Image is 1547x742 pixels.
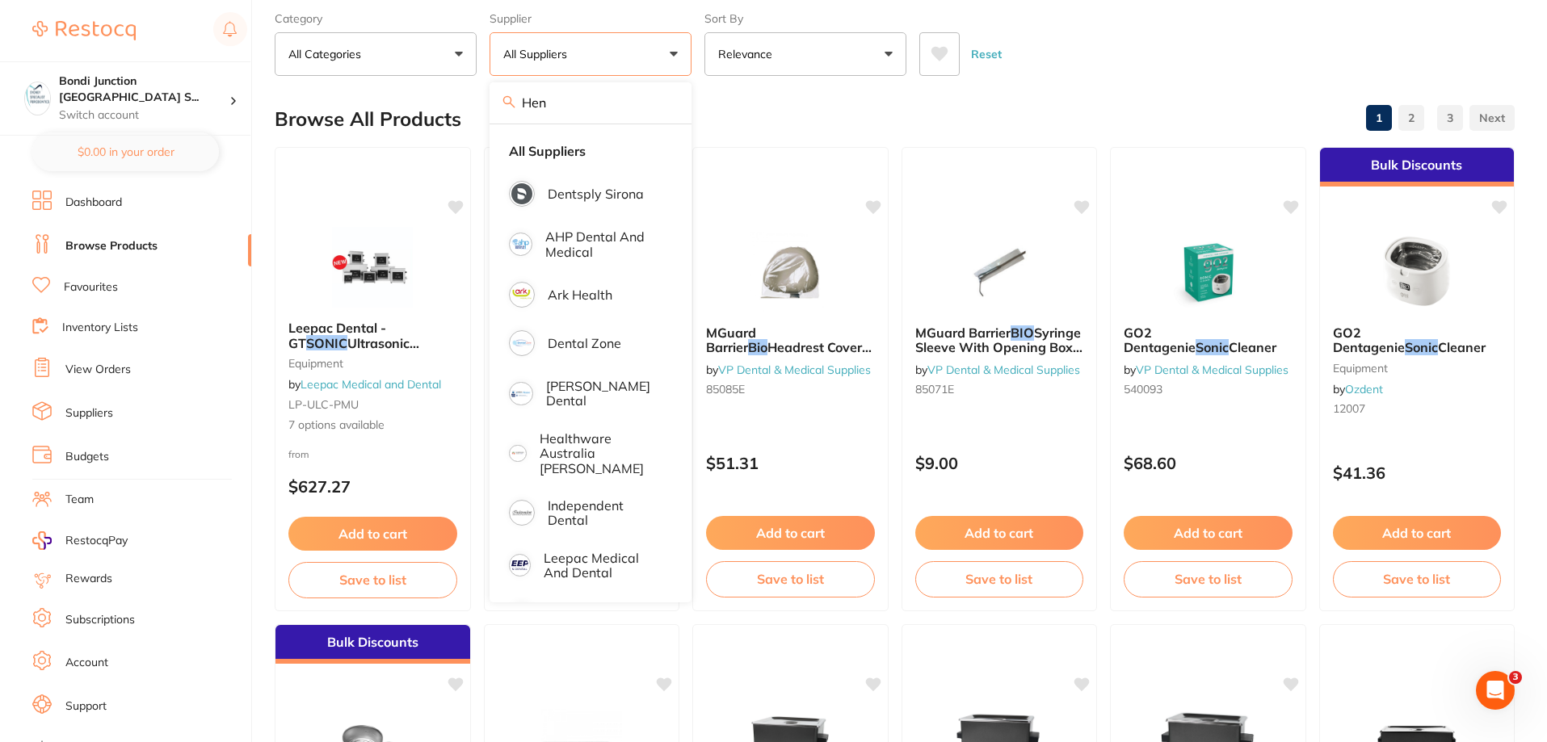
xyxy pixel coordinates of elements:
p: $9.00 [915,454,1084,472]
p: Leepac Medical and Dental [544,551,662,581]
span: RestocqPay [65,533,128,549]
input: Search supplier [490,82,692,123]
img: Dentsply Sirona [511,183,532,204]
img: MGuard Barrier BIO Syringe Sleeve With Opening Box Of 500 [947,232,1052,312]
button: Save to list [1333,561,1502,597]
p: [PERSON_NAME] Dental [546,379,662,409]
span: 7 options available [288,417,457,434]
b: GO2 Dentagenie Sonic Cleaner [1124,325,1293,355]
em: Sonic [1405,339,1438,355]
em: Bio [748,339,767,355]
span: from [288,448,309,460]
span: 85071E [915,382,954,396]
button: Add to cart [1333,516,1502,550]
a: Rewards [65,571,112,587]
a: Subscriptions [65,612,135,628]
a: 1 [1366,102,1392,134]
p: $51.31 [706,454,875,472]
img: GO2 Dentagenie Sonic Cleaner [1364,232,1469,312]
a: RestocqPay [32,531,128,550]
label: Supplier [490,11,692,26]
b: MGuard Barrier BIO Syringe Sleeve With Opening Box Of 500 [915,325,1084,355]
img: Independent Dental [511,502,532,523]
span: MGuard Barrier [915,325,1011,341]
span: by [1333,382,1383,396]
p: Dental Zone [548,336,621,350]
span: 3 [1509,671,1522,684]
iframe: Intercom live chat [1476,671,1515,710]
a: Favourites [64,279,118,296]
a: Restocq Logo [32,12,136,49]
em: SONIC [306,335,347,351]
img: Erskine Dental [511,384,531,404]
img: Leepac Dental - GT SONIC Ultrasonic Cleaners - High Quality Dental Product [320,227,425,308]
a: Team [65,492,94,508]
span: GO2 Dentagenie [1124,325,1196,355]
li: Clear selection [496,134,685,168]
img: Leepac Medical and Dental [511,556,528,573]
p: Ark Health [548,287,612,302]
b: Leepac Dental - GT SONIC Ultrasonic Cleaners - High Quality Dental Product [288,321,457,350]
img: RestocqPay [32,531,52,550]
a: Account [65,655,108,671]
a: Browse Products [65,238,158,254]
a: 2 [1398,102,1424,134]
span: Ultrasonic Cleaners - High Quality Dental Product [288,335,432,381]
a: VP Dental & Medical Supplies [927,363,1080,377]
div: Bulk Discounts [275,625,470,664]
img: Restocq Logo [32,21,136,40]
span: 12007 [1333,401,1365,416]
button: Save to list [1124,561,1293,597]
a: Budgets [65,449,109,465]
em: Sonic [1196,339,1229,355]
a: Support [65,698,107,715]
span: GO2 Dentagenie [1333,325,1405,355]
img: Healthware Australia Ridley [511,447,524,460]
p: All Categories [288,46,368,62]
p: Dentsply Sirona [548,187,644,201]
a: 3 [1437,102,1463,134]
p: Healthware Australia [PERSON_NAME] [540,431,663,476]
p: Relevance [718,46,779,62]
p: $41.36 [1333,463,1502,482]
p: $68.60 [1124,454,1293,472]
img: Dental Zone [511,333,532,354]
button: Relevance [704,32,906,76]
button: Reset [966,32,1007,76]
p: Independent Dental [548,498,662,528]
p: $627.27 [288,477,457,496]
h4: Bondi Junction Sydney Specialist Periodontics [59,73,229,105]
img: AHP Dental and Medical [511,235,530,254]
b: MGuard Barrier Bio Headrest Covers 254x355mm Box Of 250 [706,325,875,355]
a: VP Dental & Medical Supplies [1136,363,1288,377]
a: Ozdent [1345,382,1383,396]
em: BIO [1011,325,1034,341]
button: Save to list [706,561,875,597]
label: Category [275,11,477,26]
span: by [915,363,1080,377]
a: Suppliers [65,405,113,421]
span: Headrest Covers 254x355mm Box Of 250 [706,339,872,370]
span: by [1124,363,1288,377]
strong: All Suppliers [509,144,586,158]
span: by [288,377,441,392]
span: 540093 [1124,382,1162,396]
button: Add to cart [288,517,457,551]
a: View Orders [65,362,131,378]
button: Add to cart [1124,516,1293,550]
button: All Categories [275,32,477,76]
span: MGuard Barrier [706,325,756,355]
img: GO2 Dentagenie Sonic Cleaner [1155,232,1260,312]
button: Save to list [288,562,457,597]
img: Bondi Junction Sydney Specialist Periodontics [25,82,50,107]
img: Ark Health [511,284,532,305]
small: equipment [1333,362,1502,375]
button: Add to cart [706,516,875,550]
span: Cleaner [1229,339,1276,355]
img: MGuard Barrier Bio Headrest Covers 254x355mm Box Of 250 [738,232,843,312]
small: equipment [288,357,457,370]
h2: Browse All Products [275,108,461,131]
a: VP Dental & Medical Supplies [718,363,871,377]
p: All Suppliers [503,46,574,62]
span: by [706,363,871,377]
